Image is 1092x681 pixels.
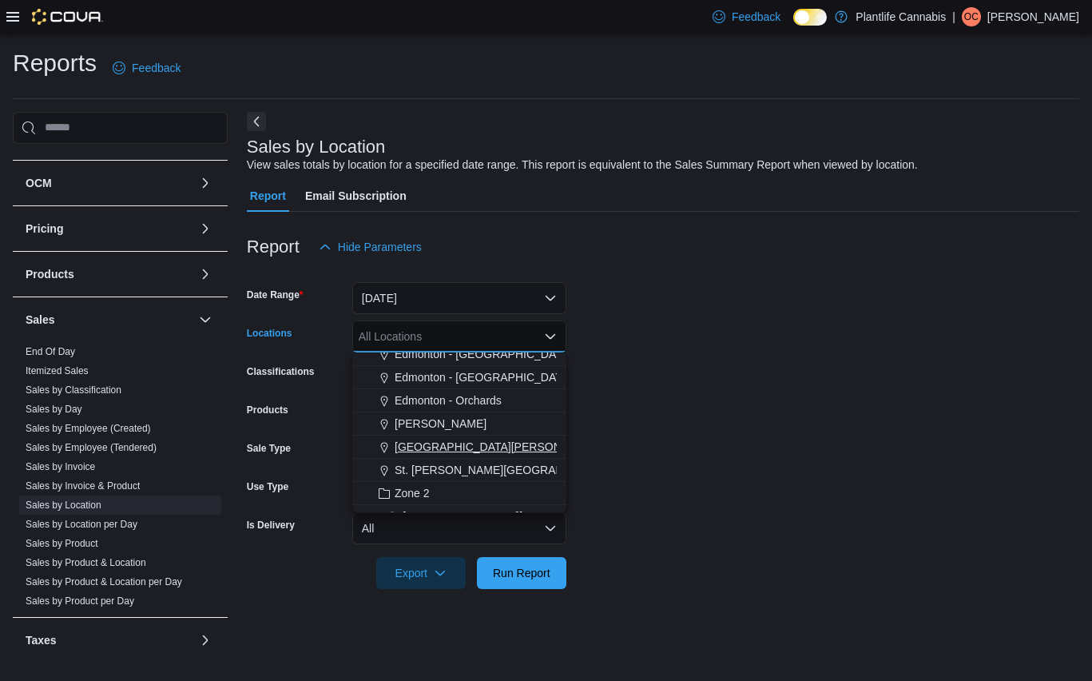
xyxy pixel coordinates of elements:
[732,9,780,25] span: Feedback
[477,557,566,589] button: Run Report
[247,519,295,532] label: Is Delivery
[26,576,182,587] a: Sales by Product & Location per Day
[26,365,89,376] a: Itemized Sales
[26,556,146,569] span: Sales by Product & Location
[26,422,151,435] span: Sales by Employee (Created)
[106,52,187,84] a: Feedback
[247,157,918,173] div: View sales totals by location for a specified date range. This report is equivalent to the Sales ...
[395,369,572,385] span: Edmonton - [GEOGRAPHIC_DATA]
[26,480,140,492] a: Sales by Invoice & Product
[13,47,97,79] h1: Reports
[856,7,946,26] p: Plantlife Cannabis
[26,461,95,472] a: Sales by Invoice
[26,364,89,377] span: Itemized Sales
[196,631,215,650] button: Taxes
[26,557,146,568] a: Sales by Product & Location
[26,404,82,415] a: Sales by Day
[250,180,286,212] span: Report
[26,175,193,191] button: OCM
[706,1,787,33] a: Feedback
[352,366,566,389] button: Edmonton - [GEOGRAPHIC_DATA]
[395,346,572,362] span: Edmonton - [GEOGRAPHIC_DATA]
[26,384,121,396] span: Sales by Classification
[352,412,566,436] button: [PERSON_NAME]
[26,345,75,358] span: End Of Day
[962,7,981,26] div: Orianna Christensen
[544,330,557,343] button: Close list of options
[352,505,566,528] button: [GEOGRAPHIC_DATA][PERSON_NAME] - [GEOGRAPHIC_DATA]
[26,480,140,492] span: Sales by Invoice & Product
[247,442,291,455] label: Sale Type
[376,557,466,589] button: Export
[247,237,300,257] h3: Report
[32,9,103,25] img: Cova
[26,460,95,473] span: Sales by Invoice
[132,60,181,76] span: Feedback
[26,519,137,530] a: Sales by Location per Day
[26,266,193,282] button: Products
[26,538,98,549] a: Sales by Product
[26,537,98,550] span: Sales by Product
[26,441,157,454] span: Sales by Employee (Tendered)
[26,499,101,512] span: Sales by Location
[493,565,550,581] span: Run Report
[403,508,737,524] span: [GEOGRAPHIC_DATA][PERSON_NAME] - [GEOGRAPHIC_DATA]
[247,289,304,301] label: Date Range
[26,221,193,237] button: Pricing
[352,282,566,314] button: [DATE]
[26,175,52,191] h3: OCM
[26,595,134,607] a: Sales by Product per Day
[395,485,430,501] span: Zone 2
[793,9,827,26] input: Dark Mode
[196,219,215,238] button: Pricing
[26,221,63,237] h3: Pricing
[196,173,215,193] button: OCM
[13,342,228,617] div: Sales
[196,265,215,284] button: Products
[26,423,151,434] a: Sales by Employee (Created)
[26,384,121,396] a: Sales by Classification
[987,7,1079,26] p: [PERSON_NAME]
[395,439,603,455] span: [GEOGRAPHIC_DATA][PERSON_NAME]
[352,343,566,366] button: Edmonton - [GEOGRAPHIC_DATA]
[312,231,428,263] button: Hide Parameters
[386,557,456,589] span: Export
[26,312,193,328] button: Sales
[338,239,422,255] span: Hide Parameters
[352,482,566,505] button: Zone 2
[196,310,215,329] button: Sales
[247,404,288,416] label: Products
[247,327,292,340] label: Locations
[26,632,57,648] h3: Taxes
[395,392,502,408] span: Edmonton - Orchards
[26,575,182,588] span: Sales by Product & Location per Day
[352,389,566,412] button: Edmonton - Orchards
[305,180,407,212] span: Email Subscription
[26,500,101,511] a: Sales by Location
[26,346,75,357] a: End Of Day
[26,595,134,607] span: Sales by Product per Day
[247,112,266,131] button: Next
[26,632,193,648] button: Taxes
[395,416,486,432] span: [PERSON_NAME]
[352,459,566,482] button: St. [PERSON_NAME][GEOGRAPHIC_DATA]
[964,7,979,26] span: OC
[247,365,315,378] label: Classifications
[395,462,620,478] span: St. [PERSON_NAME][GEOGRAPHIC_DATA]
[952,7,955,26] p: |
[26,442,157,453] a: Sales by Employee (Tendered)
[352,512,566,544] button: All
[26,266,74,282] h3: Products
[247,480,288,493] label: Use Type
[247,137,386,157] h3: Sales by Location
[26,312,55,328] h3: Sales
[352,436,566,459] button: [GEOGRAPHIC_DATA][PERSON_NAME]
